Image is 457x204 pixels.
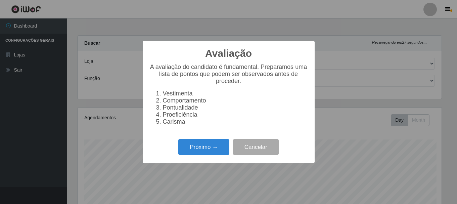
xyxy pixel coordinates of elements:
button: Próximo → [178,139,229,155]
button: Cancelar [233,139,279,155]
li: Vestimenta [163,90,308,97]
li: Pontualidade [163,104,308,111]
li: Carisma [163,118,308,125]
h2: Avaliação [205,47,252,59]
li: Proeficiência [163,111,308,118]
p: A avaliação do candidato é fundamental. Preparamos uma lista de pontos que podem ser observados a... [149,64,308,85]
li: Comportamento [163,97,308,104]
